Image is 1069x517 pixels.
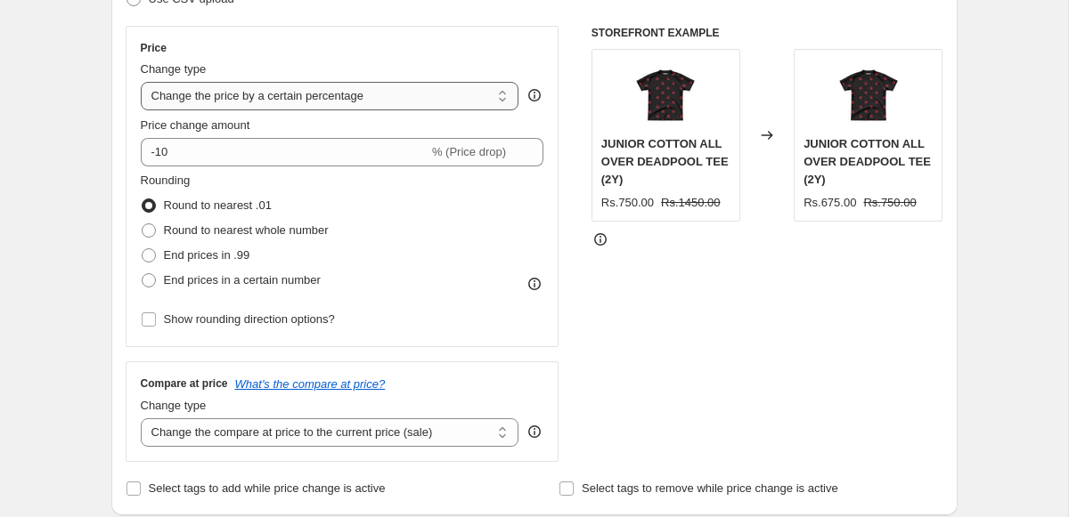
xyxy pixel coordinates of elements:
[141,138,428,166] input: -15
[804,137,931,186] span: JUNIOR COTTON ALL OVER DEADPOOL TEE (2Y)
[833,59,904,130] img: WhatsApp_Image_2024-09-04_at_2.22.48_PM_80x.jpg
[149,481,386,495] span: Select tags to add while price change is active
[164,273,321,287] span: End prices in a certain number
[141,62,207,76] span: Change type
[863,194,916,212] strike: Rs.750.00
[592,26,943,40] h6: STOREFRONT EXAMPLE
[164,248,250,262] span: End prices in .99
[235,377,386,391] button: What's the compare at price?
[141,399,207,412] span: Change type
[601,194,654,212] div: Rs.750.00
[141,118,250,132] span: Price change amount
[141,174,191,187] span: Rounding
[601,137,729,186] span: JUNIOR COTTON ALL OVER DEADPOOL TEE (2Y)
[432,145,506,158] span: % (Price drop)
[164,198,272,212] span: Round to nearest .01
[164,312,335,326] span: Show rounding direction options?
[164,223,329,237] span: Round to nearest whole number
[141,41,167,55] h3: Price
[630,59,701,130] img: WhatsApp_Image_2024-09-04_at_2.22.48_PM_80x.jpg
[526,86,543,104] div: help
[141,376,228,391] h3: Compare at price
[804,194,856,212] div: Rs.675.00
[526,423,543,440] div: help
[582,481,838,495] span: Select tags to remove while price change is active
[661,194,721,212] strike: Rs.1450.00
